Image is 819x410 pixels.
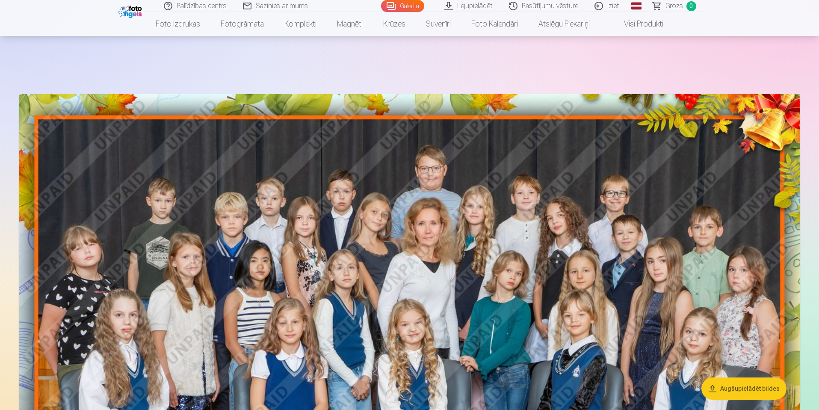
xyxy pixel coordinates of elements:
button: Augšupielādēt bildes [701,377,786,400]
a: Visi produkti [600,12,674,36]
a: Atslēgu piekariņi [528,12,600,36]
a: Foto izdrukas [145,12,210,36]
a: Fotogrāmata [210,12,274,36]
a: Foto kalendāri [461,12,528,36]
span: Grozs [665,1,683,11]
a: Komplekti [274,12,327,36]
a: Krūzes [373,12,416,36]
a: Magnēti [327,12,373,36]
a: Suvenīri [416,12,461,36]
span: 0 [686,1,696,11]
img: /fa1 [118,3,144,18]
